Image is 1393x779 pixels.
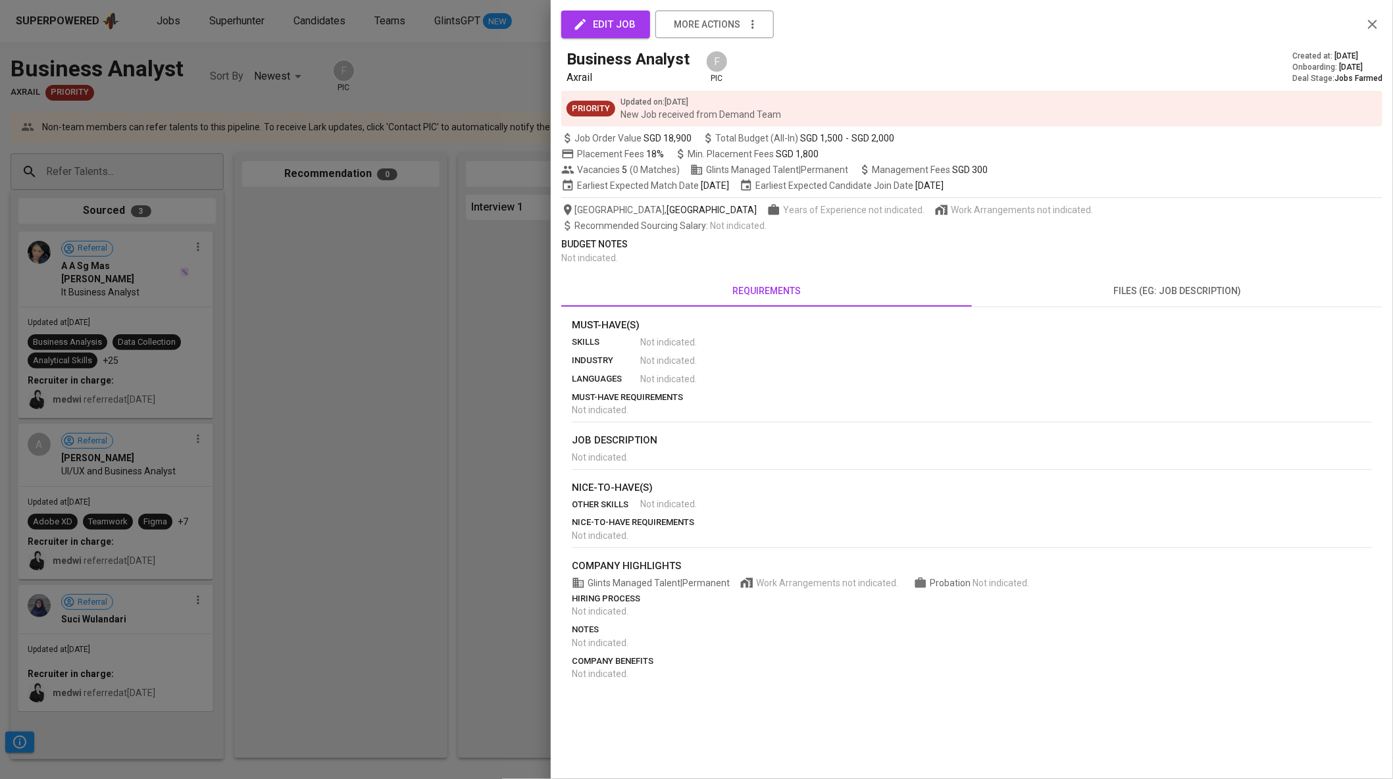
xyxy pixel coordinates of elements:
[572,576,730,590] span: Glints Managed Talent | Permanent
[561,203,757,216] span: [GEOGRAPHIC_DATA] ,
[973,578,1029,588] span: Not indicated .
[621,96,781,108] p: Updated on : [DATE]
[776,149,819,159] span: SGD 1,800
[572,391,1372,404] p: must-have requirements
[705,50,728,73] div: F
[646,149,664,159] span: 18%
[1292,73,1382,84] div: Deal Stage :
[872,164,988,175] span: Management Fees
[561,163,680,176] span: Vacancies ( 0 Matches )
[572,530,628,541] span: Not indicated .
[620,163,627,176] span: 5
[701,179,729,192] span: [DATE]
[690,163,848,176] span: Glints Managed Talent | Permanent
[705,50,728,84] div: pic
[569,283,964,299] span: requirements
[572,606,628,616] span: Not indicated .
[572,498,640,511] p: other skills
[574,220,710,231] span: Recommended Sourcing Salary :
[1334,74,1382,83] span: Jobs Farmed
[930,578,973,588] span: Probation
[640,336,697,349] span: Not indicated .
[576,16,636,33] span: edit job
[572,623,1372,636] p: notes
[1339,62,1363,73] span: [DATE]
[740,179,944,192] span: Earliest Expected Candidate Join Date
[640,497,697,511] span: Not indicated .
[710,220,767,231] span: Not indicated .
[572,318,1372,333] p: Must-Have(s)
[667,203,757,216] span: [GEOGRAPHIC_DATA]
[783,203,924,216] span: Years of Experience not indicated.
[567,49,690,70] h5: Business Analyst
[800,132,843,145] span: SGD 1,500
[572,480,1372,495] p: nice-to-have(s)
[702,132,894,145] span: Total Budget (All-In)
[572,559,1372,574] p: company highlights
[572,638,628,648] span: Not indicated .
[572,592,1372,605] p: hiring process
[567,71,592,84] span: Axrail
[572,655,1372,668] p: company benefits
[846,132,849,145] span: -
[640,372,697,386] span: Not indicated .
[572,354,640,367] p: industry
[561,238,1382,251] p: Budget Notes
[567,103,615,115] span: Priority
[1292,51,1382,62] div: Created at :
[655,11,774,38] button: more actions
[572,372,640,386] p: languages
[674,16,740,33] span: more actions
[561,132,692,145] span: Job Order Value
[577,149,664,159] span: Placement Fees
[572,668,628,679] span: Not indicated .
[572,516,1372,529] p: nice-to-have requirements
[952,164,988,175] span: SGD 300
[951,203,1093,216] span: Work Arrangements not indicated.
[572,336,640,349] p: skills
[561,11,650,38] button: edit job
[980,283,1375,299] span: files (eg: job description)
[621,108,781,121] p: New Job received from Demand Team
[851,132,894,145] span: SGD 2,000
[572,405,628,415] span: Not indicated .
[756,576,898,590] span: Work Arrangements not indicated.
[572,433,1372,448] p: job description
[915,179,944,192] span: [DATE]
[1292,62,1382,73] div: Onboarding :
[640,354,697,367] span: Not indicated .
[1334,51,1358,62] span: [DATE]
[572,452,628,463] span: Not indicated .
[561,253,618,263] span: Not indicated .
[688,149,819,159] span: Min. Placement Fees
[644,132,692,145] span: SGD 18,900
[561,179,729,192] span: Earliest Expected Match Date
